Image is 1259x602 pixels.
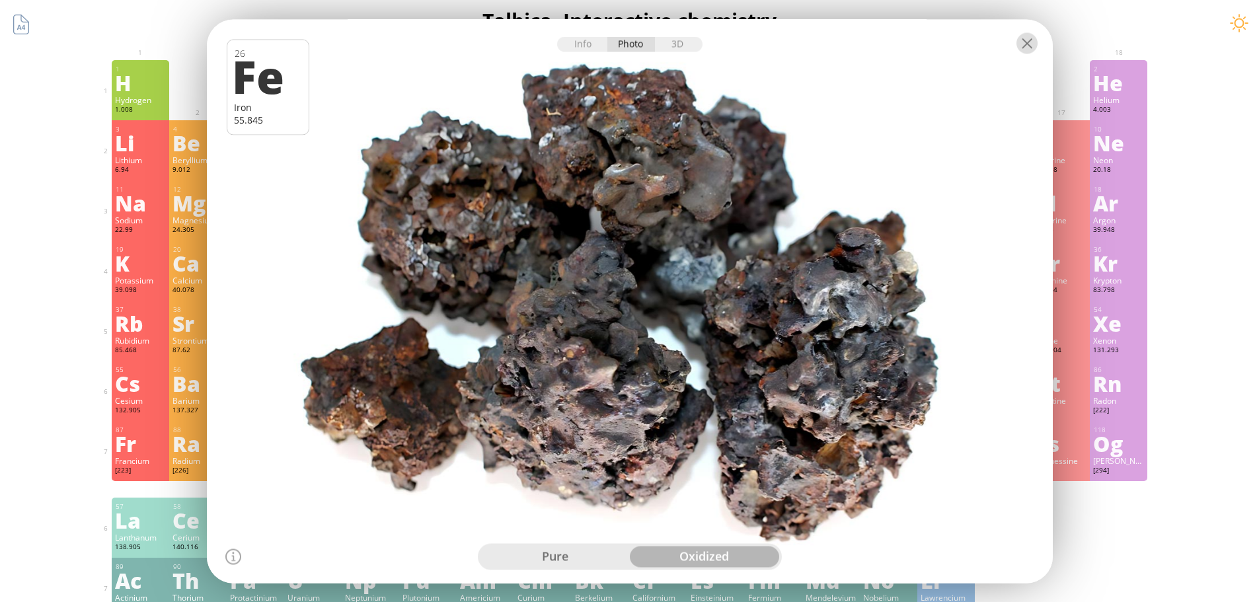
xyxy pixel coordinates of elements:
[172,509,223,531] div: Ce
[172,132,223,153] div: Be
[172,433,223,454] div: Ra
[115,105,166,116] div: 1.008
[402,570,453,591] div: Pu
[1093,132,1144,153] div: Ne
[1093,455,1144,466] div: [PERSON_NAME]
[115,94,166,105] div: Hydrogen
[172,373,223,394] div: Ba
[1093,252,1144,274] div: Kr
[173,185,223,194] div: 12
[1036,406,1087,416] div: [210]
[691,570,742,591] div: Es
[1036,215,1087,225] div: Chlorine
[115,132,166,153] div: Li
[1093,433,1144,454] div: Og
[1093,466,1144,476] div: [294]
[1093,373,1144,394] div: Rn
[1036,373,1087,394] div: At
[1093,155,1144,165] div: Neon
[1036,395,1087,406] div: Astatine
[1036,426,1087,434] div: 117
[115,406,166,416] div: 132.905
[234,113,302,126] div: 55.845
[115,466,166,476] div: [223]
[1093,313,1144,334] div: Xe
[115,395,166,406] div: Cesium
[172,285,223,296] div: 40.078
[460,570,511,591] div: Am
[115,543,166,553] div: 138.905
[1036,125,1087,133] div: 9
[116,305,166,314] div: 37
[630,546,779,567] div: oxidized
[115,433,166,454] div: Fr
[116,125,166,133] div: 3
[173,502,223,511] div: 58
[115,285,166,296] div: 39.098
[1093,72,1144,93] div: He
[1036,275,1087,285] div: Bromine
[1093,105,1144,116] div: 4.003
[116,365,166,374] div: 55
[116,245,166,254] div: 19
[172,313,223,334] div: Sr
[345,570,396,591] div: Np
[1036,335,1087,346] div: Iodine
[115,252,166,274] div: K
[1036,466,1087,476] div: [293]
[173,562,223,571] div: 90
[1036,252,1087,274] div: Br
[1093,395,1144,406] div: Radon
[1093,94,1144,105] div: Helium
[1094,305,1144,314] div: 54
[1094,125,1144,133] div: 10
[173,245,223,254] div: 20
[115,155,166,165] div: Lithium
[115,335,166,346] div: Rubidium
[1036,455,1087,466] div: Tennessine
[173,365,223,374] div: 56
[748,570,799,591] div: Fm
[557,36,608,52] div: Info
[1093,335,1144,346] div: Xenon
[172,225,223,236] div: 24.305
[1036,132,1087,153] div: F
[172,165,223,176] div: 9.012
[172,455,223,466] div: Radium
[1094,245,1144,254] div: 36
[655,36,703,52] div: 3D
[1036,155,1087,165] div: Fluorine
[1036,313,1087,334] div: I
[115,165,166,176] div: 6.94
[115,532,166,543] div: Lanthanum
[173,426,223,434] div: 88
[1036,185,1087,194] div: 17
[1036,225,1087,236] div: 35.45
[172,252,223,274] div: Ca
[173,305,223,314] div: 38
[172,406,223,416] div: 137.327
[172,532,223,543] div: Cerium
[806,570,857,591] div: Md
[172,466,223,476] div: [226]
[115,570,166,591] div: Ac
[115,455,166,466] div: Francium
[1036,365,1087,374] div: 85
[575,570,626,591] div: Bk
[172,543,223,553] div: 140.116
[232,53,300,98] div: Fe
[1036,433,1087,454] div: Ts
[1093,346,1144,356] div: 131.293
[480,546,630,567] div: pure
[1036,285,1087,296] div: 79.904
[172,335,223,346] div: Strontium
[1036,245,1087,254] div: 35
[172,346,223,356] div: 87.62
[172,155,223,165] div: Beryllium
[116,426,166,434] div: 87
[921,570,972,591] div: Lr
[517,570,568,591] div: Cm
[1036,305,1087,314] div: 53
[116,185,166,194] div: 11
[1093,285,1144,296] div: 83.798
